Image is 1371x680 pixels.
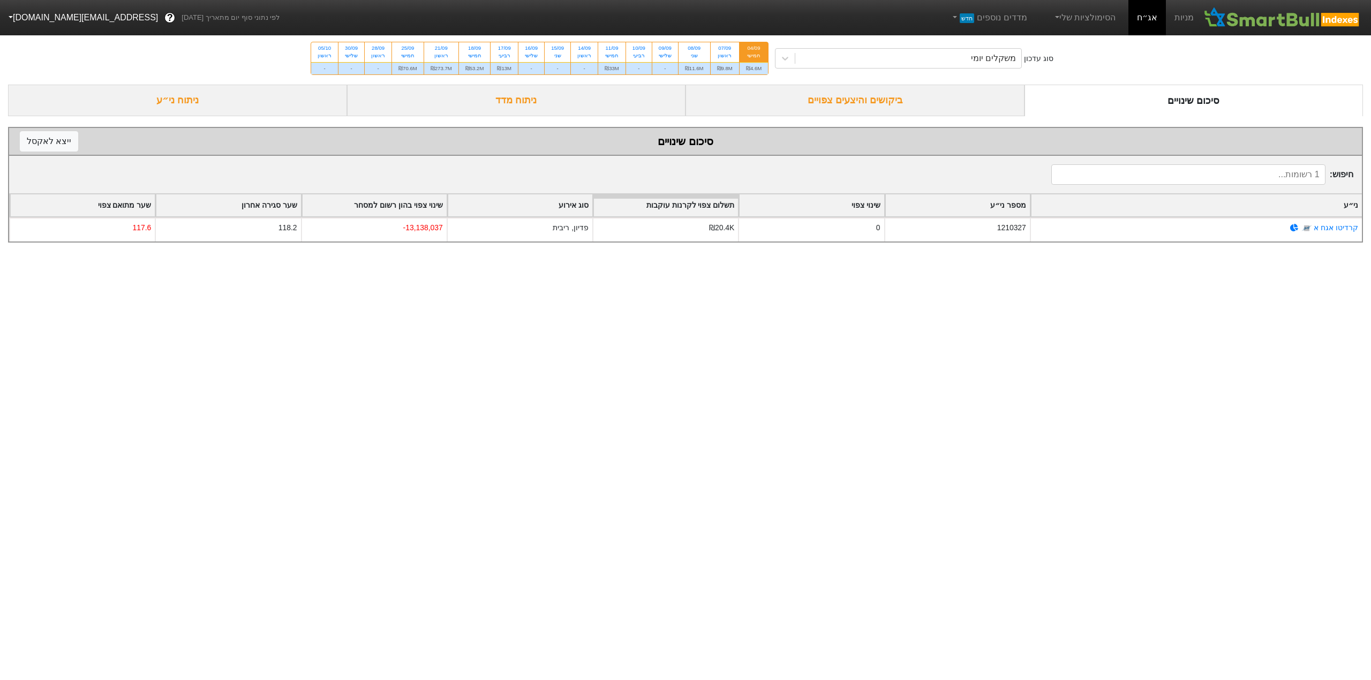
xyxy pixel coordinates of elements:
div: Toggle SortBy [739,194,884,216]
div: Toggle SortBy [1031,194,1362,216]
div: 10/09 [632,44,645,52]
div: שני [685,52,704,59]
div: חמישי [398,52,417,59]
div: Toggle SortBy [156,194,300,216]
div: 04/09 [746,44,762,52]
div: 15/09 [551,44,564,52]
div: ראשון [318,52,332,59]
div: חמישי [746,52,762,59]
div: Toggle SortBy [10,194,155,216]
div: 08/09 [685,44,704,52]
div: ראשון [431,52,452,59]
div: ₪9.8M [711,62,739,74]
span: לפי נתוני סוף יום מתאריך [DATE] [182,12,280,23]
div: ניתוח מדד [347,85,686,116]
div: - [365,62,391,74]
span: חדש [960,13,974,23]
div: שלישי [525,52,538,59]
a: קרדיטו אגח א [1314,223,1358,232]
div: סיכום שינויים [1025,85,1364,116]
div: Toggle SortBy [448,194,592,216]
div: ראשון [577,52,591,59]
div: ₪11.6M [679,62,710,74]
div: 14/09 [577,44,591,52]
div: 05/10 [318,44,332,52]
div: 17/09 [497,44,511,52]
div: Toggle SortBy [885,194,1030,216]
div: רביעי [497,52,511,59]
div: - [518,62,544,74]
div: 25/09 [398,44,417,52]
img: SmartBull [1202,7,1362,28]
div: ראשון [371,52,385,59]
div: - [652,62,678,74]
div: - [626,62,652,74]
div: פדיון, ריבית [553,222,589,233]
div: 18/09 [465,44,484,52]
div: 118.2 [278,222,297,233]
span: ? [167,11,173,25]
div: - [311,62,338,74]
div: - [571,62,598,74]
div: ₪70.6M [392,62,424,74]
div: ₪33M [598,62,626,74]
div: שני [551,52,564,59]
div: 0 [876,222,880,233]
div: 07/09 [717,44,733,52]
div: 16/09 [525,44,538,52]
div: - [338,62,364,74]
div: ניתוח ני״ע [8,85,347,116]
div: חמישי [465,52,484,59]
div: סיכום שינויים [20,133,1351,149]
div: Toggle SortBy [593,194,738,216]
div: שלישי [345,52,358,59]
div: ביקושים והיצעים צפויים [685,85,1025,116]
div: 30/09 [345,44,358,52]
div: משקלים יומי [971,52,1016,65]
div: - [545,62,570,74]
div: סוג עדכון [1024,53,1053,64]
div: 28/09 [371,44,385,52]
input: 1 רשומות... [1051,164,1325,185]
div: 117.6 [132,222,151,233]
a: הסימולציות שלי [1049,7,1120,28]
div: ₪53.2M [459,62,491,74]
div: ₪4.6M [740,62,768,74]
div: 09/09 [659,44,672,52]
div: רביעי [632,52,645,59]
div: ₪13M [491,62,518,74]
a: מדדים נוספיםחדש [946,7,1031,28]
div: 21/09 [431,44,452,52]
div: -13,138,037 [403,222,443,233]
img: tase link [1301,223,1312,233]
div: 1210327 [997,222,1026,233]
div: שלישי [659,52,672,59]
div: 11/09 [605,44,619,52]
div: ראשון [717,52,733,59]
span: חיפוש : [1051,164,1353,185]
div: ₪20.4K [709,222,734,233]
div: ₪273.7M [424,62,458,74]
div: חמישי [605,52,619,59]
div: Toggle SortBy [302,194,447,216]
button: ייצא לאקסל [20,131,78,152]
